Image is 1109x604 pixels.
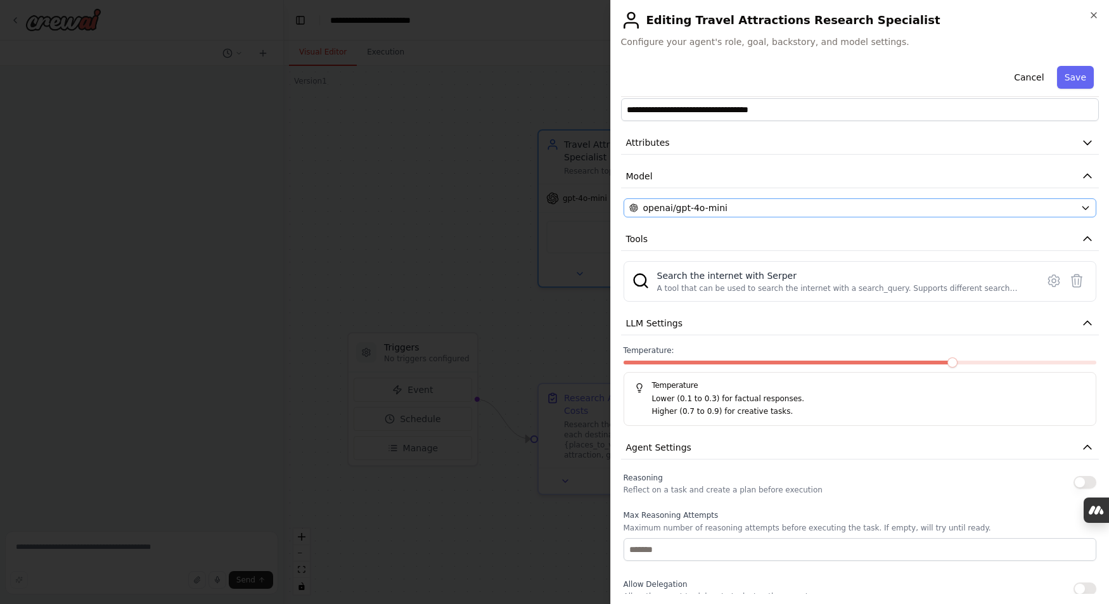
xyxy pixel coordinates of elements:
button: Save [1057,66,1094,89]
h2: Editing Travel Attractions Research Specialist [621,10,1099,30]
button: LLM Settings [621,312,1099,335]
span: Agent Settings [626,441,691,454]
button: Agent Settings [621,436,1099,459]
p: Maximum number of reasoning attempts before executing the task. If empty, will try until ready. [624,523,1097,533]
div: A tool that can be used to search the internet with a search_query. Supports different search typ... [657,283,1030,293]
label: Max Reasoning Attempts [624,510,1097,520]
div: Search the internet with Serper [657,269,1030,282]
span: Attributes [626,136,670,149]
span: Allow Delegation [624,580,688,589]
span: LLM Settings [626,317,683,330]
button: Model [621,165,1099,188]
button: openai/gpt-4o-mini [624,198,1097,217]
button: Delete tool [1065,269,1088,292]
button: Tools [621,228,1099,251]
span: Tools [626,233,648,245]
h5: Temperature [634,380,1086,390]
span: Model [626,170,653,183]
p: Reflect on a task and create a plan before execution [624,485,823,495]
img: SerperDevTool [632,272,650,290]
span: openai/gpt-4o-mini [643,202,728,214]
span: Reasoning [624,473,663,482]
button: Configure tool [1042,269,1065,292]
span: Temperature: [624,345,674,356]
button: Cancel [1006,66,1051,89]
p: Allow the agent to delegate tasks to other agents [624,591,812,601]
span: Configure your agent's role, goal, backstory, and model settings. [621,35,1099,48]
p: Higher (0.7 to 0.9) for creative tasks. [652,406,1086,418]
button: Attributes [621,131,1099,155]
p: Lower (0.1 to 0.3) for factual responses. [652,393,1086,406]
